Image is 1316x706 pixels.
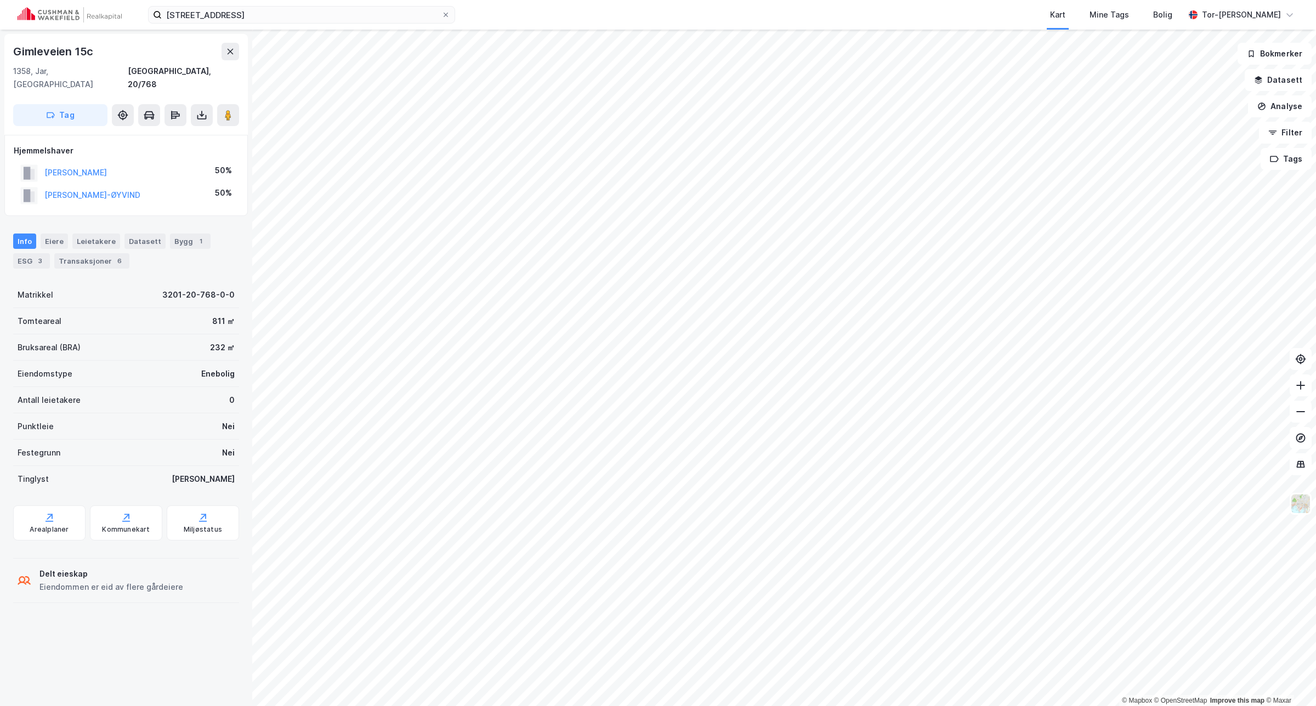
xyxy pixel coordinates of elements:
div: Kart [1050,8,1065,21]
div: Kommunekart [102,525,150,534]
img: cushman-wakefield-realkapital-logo.202ea83816669bd177139c58696a8fa1.svg [18,7,122,22]
div: Matrikkel [18,288,53,301]
div: Mine Tags [1090,8,1129,21]
div: 811 ㎡ [212,315,235,328]
div: 1358, Jar, [GEOGRAPHIC_DATA] [13,65,128,91]
div: 3201-20-768-0-0 [162,288,235,301]
div: 0 [229,394,235,407]
div: Festegrunn [18,446,60,459]
div: Punktleie [18,420,54,433]
div: Gimleveien 15c [13,43,95,60]
button: Analyse [1248,95,1312,117]
div: Eiendommen er eid av flere gårdeiere [39,580,183,594]
div: Datasett [124,234,166,249]
div: Transaksjoner [54,253,129,269]
div: Eiendomstype [18,367,72,380]
div: 50% [215,186,232,200]
div: Tomteareal [18,315,61,328]
div: Enebolig [201,367,235,380]
a: Mapbox [1122,697,1152,704]
div: [GEOGRAPHIC_DATA], 20/768 [128,65,239,91]
div: Hjemmelshaver [14,144,239,157]
div: Tinglyst [18,472,49,486]
iframe: Chat Widget [1261,653,1316,706]
div: ESG [13,253,50,269]
div: Nei [222,420,235,433]
a: OpenStreetMap [1154,697,1207,704]
div: Miljøstatus [184,525,222,534]
a: Improve this map [1210,697,1264,704]
div: Bygg [170,234,211,249]
div: Eiere [41,234,68,249]
div: Info [13,234,36,249]
div: 50% [215,164,232,177]
img: Z [1290,493,1311,514]
div: 6 [114,255,125,266]
div: Arealplaner [30,525,69,534]
button: Bokmerker [1238,43,1312,65]
div: Tor-[PERSON_NAME] [1202,8,1281,21]
div: 1 [195,236,206,247]
div: Bolig [1153,8,1172,21]
div: Nei [222,446,235,459]
button: Tags [1261,148,1312,170]
div: Delt eieskap [39,567,183,580]
button: Tag [13,104,107,126]
button: Datasett [1245,69,1312,91]
div: Bruksareal (BRA) [18,341,81,354]
div: 3 [35,255,46,266]
div: Leietakere [72,234,120,249]
div: 232 ㎡ [210,341,235,354]
div: Kontrollprogram for chat [1261,653,1316,706]
input: Søk på adresse, matrikkel, gårdeiere, leietakere eller personer [162,7,441,23]
div: Antall leietakere [18,394,81,407]
button: Filter [1259,122,1312,144]
div: [PERSON_NAME] [172,472,235,486]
